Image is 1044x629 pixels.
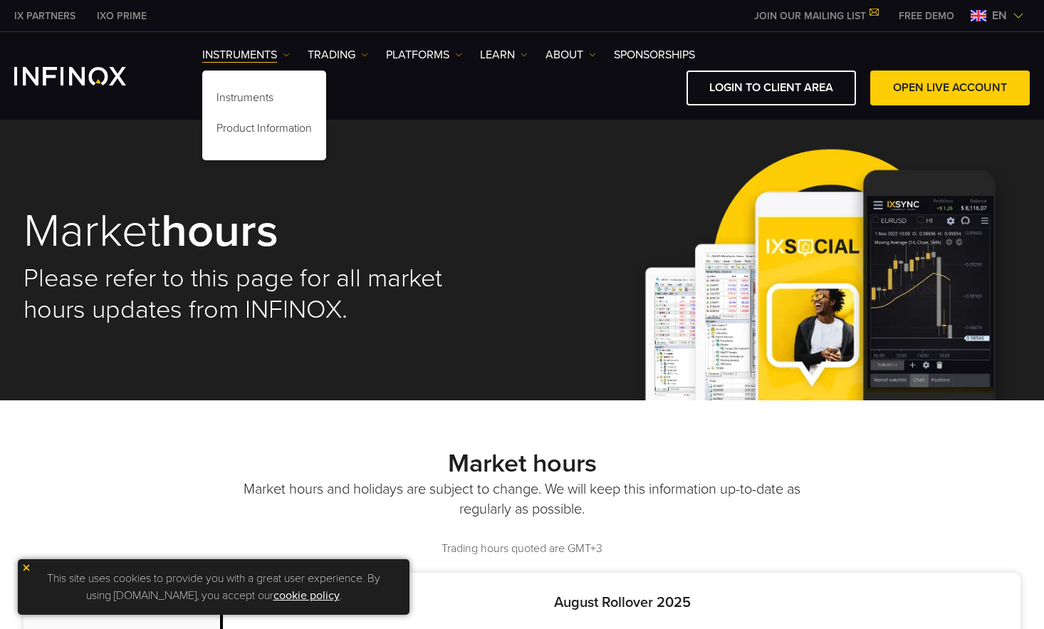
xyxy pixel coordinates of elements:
a: PLATFORMS [386,46,462,63]
img: yellow close icon [21,563,31,573]
p: Market hours and holidays are subject to change. We will keep this information up-to-date as regu... [241,479,803,519]
a: cookie policy [273,588,340,603]
strong: August Rollover 2025 [554,594,691,611]
a: SPONSORSHIPS [614,46,695,63]
a: TRADING [308,46,368,63]
strong: Market hours [448,448,597,479]
a: LOGIN TO CLIENT AREA [687,71,856,105]
a: INFINOX Logo [14,67,160,85]
p: Trading hours quoted are GMT+3 [24,541,1020,557]
a: Learn [480,46,528,63]
a: JOIN OUR MAILING LIST [743,10,888,22]
h2: Please refer to this page for all market hours updates from INFINOX. [24,263,502,326]
a: Product Information [202,115,326,146]
p: This site uses cookies to provide you with a great user experience. By using [DOMAIN_NAME], you a... [25,566,402,608]
a: Instruments [202,85,326,115]
a: Instruments [202,46,290,63]
a: ABOUT [546,46,596,63]
a: INFINOX MENU [888,9,965,24]
a: INFINOX [86,9,157,24]
a: INFINOX [4,9,86,24]
h1: Market [24,207,502,256]
strong: hours [161,203,278,259]
span: en [986,7,1013,24]
a: OPEN LIVE ACCOUNT [870,71,1030,105]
